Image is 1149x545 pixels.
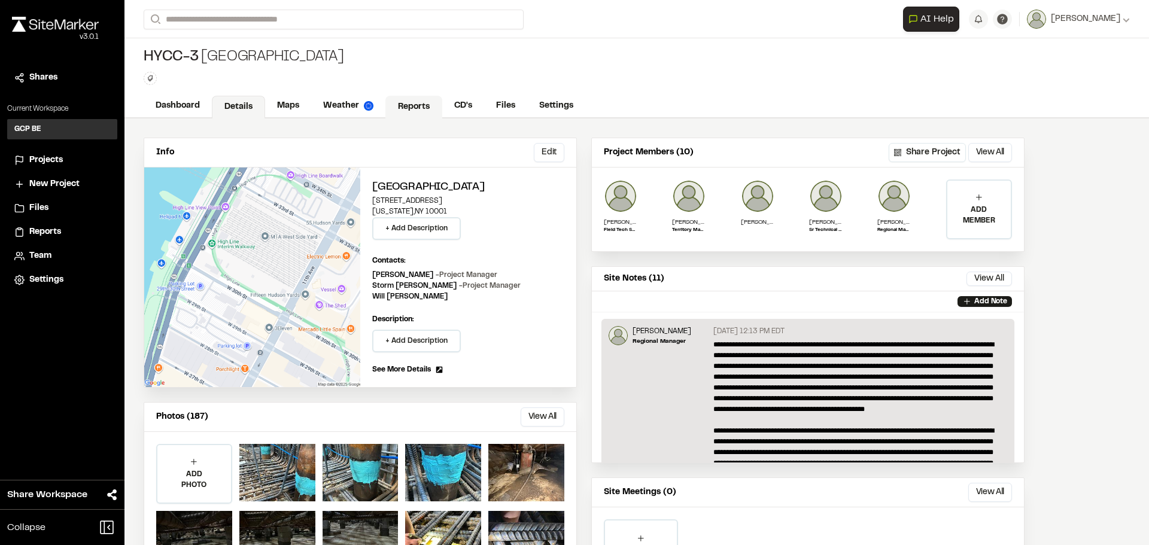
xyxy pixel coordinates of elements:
[7,488,87,502] span: Share Workspace
[144,48,344,67] div: [GEOGRAPHIC_DATA]
[29,202,48,215] span: Files
[604,146,694,159] p: Project Members (10)
[29,226,61,239] span: Reports
[364,101,373,111] img: precipai.png
[1027,10,1130,29] button: [PERSON_NAME]
[968,483,1012,502] button: View All
[144,10,165,29] button: Search
[144,72,157,85] button: Edit Tags
[672,227,706,234] p: Territory Manager
[633,337,691,346] p: Regional Manager
[12,17,99,32] img: rebrand.png
[968,143,1012,162] button: View All
[809,227,843,234] p: Sr Technical Services
[672,179,706,213] img: Brad
[809,179,843,213] img: Dennis Brown
[672,218,706,227] p: [PERSON_NAME]
[372,314,564,325] p: Description:
[633,326,691,337] p: [PERSON_NAME]
[741,218,774,227] p: [PERSON_NAME]
[372,206,564,217] p: [US_STATE] , NY 10001
[920,12,954,26] span: AI Help
[29,71,57,84] span: Shares
[809,218,843,227] p: [PERSON_NAME]
[144,48,199,67] span: HYCC-3
[442,95,484,117] a: CD's
[436,272,497,278] span: - Project Manager
[12,32,99,42] div: Oh geez...please don't...
[609,326,628,345] img: Craig Boucher
[14,154,110,167] a: Projects
[156,146,174,159] p: Info
[14,124,41,135] h3: GCP BE
[385,96,442,118] a: Reports
[29,154,63,167] span: Projects
[14,202,110,215] a: Files
[484,95,527,117] a: Files
[459,283,521,289] span: - Project Manager
[372,179,564,196] h2: [GEOGRAPHIC_DATA]
[903,7,964,32] div: Open AI Assistant
[14,71,110,84] a: Shares
[311,95,385,117] a: Weather
[29,178,80,191] span: New Project
[29,249,51,263] span: Team
[604,179,637,213] img: James Rosso
[903,7,959,32] button: Open AI Assistant
[14,178,110,191] a: New Project
[877,218,911,227] p: [PERSON_NAME]
[14,226,110,239] a: Reports
[7,520,45,535] span: Collapse
[1027,10,1046,29] img: User
[372,281,521,291] p: Storm [PERSON_NAME]
[372,330,461,352] button: + Add Description
[966,272,1012,286] button: View All
[156,410,208,424] p: Photos (187)
[14,249,110,263] a: Team
[372,217,461,240] button: + Add Description
[144,95,212,117] a: Dashboard
[372,270,497,281] p: [PERSON_NAME]
[372,255,406,266] p: Contacts:
[265,95,311,117] a: Maps
[1051,13,1120,26] span: [PERSON_NAME]
[947,205,1011,226] p: ADD MEMBER
[372,364,431,375] span: See More Details
[157,469,231,491] p: ADD PHOTO
[889,143,966,162] button: Share Project
[604,272,664,285] p: Site Notes (11)
[877,227,911,234] p: Regional Manager
[29,273,63,287] span: Settings
[534,143,564,162] button: Edit
[372,196,564,206] p: [STREET_ADDRESS]
[604,218,637,227] p: [PERSON_NAME]
[974,296,1007,307] p: Add Note
[741,179,774,213] img: Kelley Panariello
[713,326,785,337] p: [DATE] 12:13 PM EDT
[527,95,585,117] a: Settings
[521,407,564,427] button: View All
[372,291,448,302] p: Will [PERSON_NAME]
[212,96,265,118] a: Details
[14,273,110,287] a: Settings
[7,103,117,114] p: Current Workspace
[604,486,676,499] p: Site Meetings (0)
[877,179,911,213] img: Craig Boucher
[604,227,637,234] p: Field Tech Service Rep.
